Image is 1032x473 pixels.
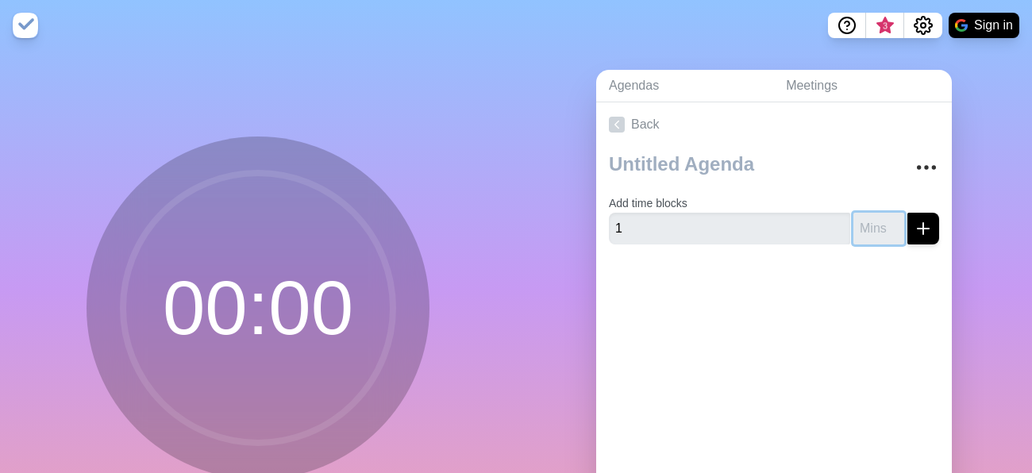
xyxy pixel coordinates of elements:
span: 3 [879,20,891,33]
a: Back [596,102,952,147]
button: What’s new [866,13,904,38]
a: Agendas [596,70,773,102]
button: More [911,152,942,183]
button: Sign in [949,13,1019,38]
img: google logo [955,19,968,32]
button: Help [828,13,866,38]
img: timeblocks logo [13,13,38,38]
button: Settings [904,13,942,38]
input: Mins [853,213,904,244]
a: Meetings [773,70,952,102]
label: Add time blocks [609,197,687,210]
input: Name [609,213,850,244]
